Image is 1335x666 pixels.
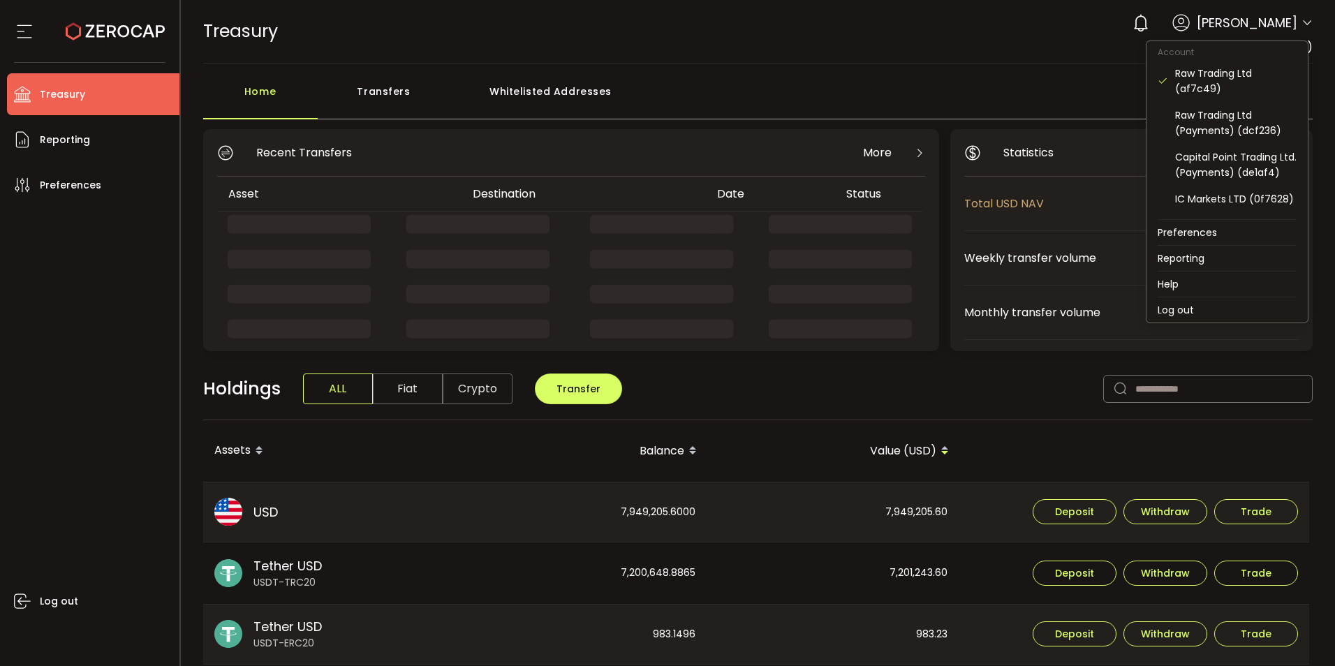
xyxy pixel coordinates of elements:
[40,591,78,612] span: Log out
[456,605,707,665] div: 983.1496
[203,19,278,43] span: Treasury
[1055,568,1094,578] span: Deposit
[40,84,85,105] span: Treasury
[450,77,651,119] div: Whitelisted Addresses
[40,175,101,195] span: Preferences
[253,556,322,575] span: Tether USD
[708,542,959,604] div: 7,201,243.60
[1146,272,1308,297] li: Help
[1175,218,1297,249] div: Capital Point Trading Ltd. (B2B) (ce2efa)
[708,439,960,463] div: Value (USD)
[1055,629,1094,639] span: Deposit
[1146,46,1205,58] span: Account
[1265,599,1335,666] iframe: Chat Widget
[1141,507,1190,517] span: Withdraw
[556,382,600,396] span: Transfer
[456,439,708,463] div: Balance
[1175,191,1297,207] div: IC Markets LTD (0f7628)
[708,605,959,665] div: 983.23
[253,636,322,651] span: USDT-ERC20
[1197,13,1297,32] span: [PERSON_NAME]
[1214,561,1298,586] button: Trade
[203,376,281,402] span: Holdings
[1003,144,1054,161] span: Statistics
[1123,621,1207,646] button: Withdraw
[1141,629,1190,639] span: Withdraw
[203,439,456,463] div: Assets
[1141,568,1190,578] span: Withdraw
[214,559,242,587] img: usdt_portfolio.svg
[708,482,959,542] div: 7,949,205.60
[1146,297,1308,323] li: Log out
[253,503,278,521] span: USD
[443,373,512,404] span: Crypto
[40,130,90,150] span: Reporting
[1123,499,1207,524] button: Withdraw
[863,144,892,161] span: More
[1033,499,1116,524] button: Deposit
[462,186,706,202] div: Destination
[1123,561,1207,586] button: Withdraw
[1173,39,1313,55] span: Raw Trading Ltd (af7c49)
[303,373,373,404] span: ALL
[217,186,462,202] div: Asset
[1241,629,1271,639] span: Trade
[373,373,443,404] span: Fiat
[1175,66,1297,96] div: Raw Trading Ltd (af7c49)
[253,617,322,636] span: Tether USD
[256,144,352,161] span: Recent Transfers
[1175,149,1297,180] div: Capital Point Trading Ltd. (Payments) (de1af4)
[214,498,242,526] img: usd_portfolio.svg
[1241,507,1271,517] span: Trade
[1146,246,1308,271] li: Reporting
[318,77,450,119] div: Transfers
[1241,568,1271,578] span: Trade
[1146,220,1308,245] li: Preferences
[456,482,707,542] div: 7,949,205.6000
[535,373,622,404] button: Transfer
[456,542,707,604] div: 7,200,648.8865
[1214,499,1298,524] button: Trade
[1214,621,1298,646] button: Trade
[964,195,1228,212] span: Total USD NAV
[214,620,242,648] img: usdt_portfolio.svg
[1175,108,1297,138] div: Raw Trading Ltd (Payments) (dcf236)
[964,249,1269,267] span: Weekly transfer volume
[1033,621,1116,646] button: Deposit
[253,575,322,590] span: USDT-TRC20
[1055,507,1094,517] span: Deposit
[706,186,835,202] div: Date
[203,77,318,119] div: Home
[1033,561,1116,586] button: Deposit
[835,186,922,202] div: Status
[964,304,1269,321] span: Monthly transfer volume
